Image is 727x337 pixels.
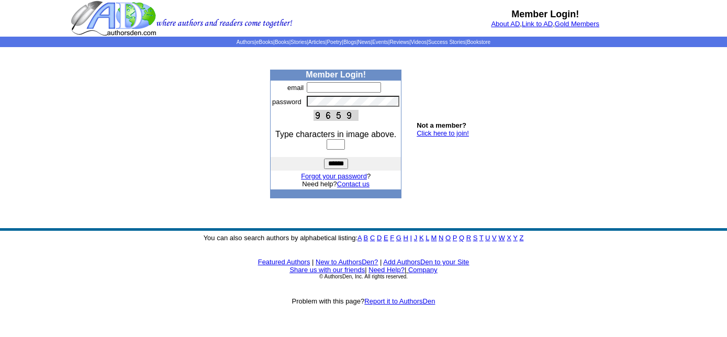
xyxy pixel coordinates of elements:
[453,234,457,242] a: P
[368,266,405,274] a: Need Help?
[327,39,342,45] a: Poetry
[301,172,371,180] font: ?
[258,258,310,266] a: Featured Authors
[343,39,356,45] a: Blogs
[256,39,273,45] a: eBooks
[417,129,469,137] a: Click here to join!
[459,234,464,242] a: Q
[383,258,469,266] a: Add AuthorsDen to your Site
[365,266,366,274] font: |
[314,110,359,121] img: This Is CAPTCHA Image
[204,234,524,242] font: You can also search authors by alphabetical listing:
[306,70,366,79] b: Member Login!
[396,234,401,242] a: G
[364,297,435,305] a: Report it to AuthorsDen
[410,234,412,242] a: I
[408,266,438,274] a: Company
[467,39,490,45] a: Bookstore
[357,234,362,242] a: A
[491,20,599,28] font: , ,
[511,9,579,19] b: Member Login!
[301,172,367,180] a: Forgot your password
[380,258,382,266] font: |
[290,39,307,45] a: Stories
[507,234,511,242] a: X
[312,258,314,266] font: |
[431,234,437,242] a: M
[555,20,599,28] a: Gold Members
[289,266,365,274] a: Share us with our friends
[411,39,427,45] a: Videos
[237,39,490,45] span: | | | | | | | | | | | |
[316,258,378,266] a: New to AuthorsDen?
[364,234,368,242] a: B
[308,39,326,45] a: Articles
[522,20,553,28] a: Link to AD
[405,266,438,274] font: |
[445,234,451,242] a: O
[498,234,505,242] a: W
[426,234,429,242] a: L
[404,234,408,242] a: H
[319,274,408,279] font: © AuthorsDen, Inc. All rights reserved.
[372,39,388,45] a: Events
[390,234,394,242] a: F
[358,39,371,45] a: News
[292,297,435,305] font: Problem with this page?
[473,234,478,242] a: S
[370,234,375,242] a: C
[337,180,370,188] a: Contact us
[377,234,382,242] a: D
[485,234,490,242] a: U
[419,234,424,242] a: K
[479,234,484,242] a: T
[275,39,289,45] a: Books
[513,234,517,242] a: Y
[439,234,443,242] a: N
[302,180,370,188] font: Need help?
[237,39,254,45] a: Authors
[414,234,418,242] a: J
[287,84,304,92] font: email
[491,20,520,28] a: About AD
[428,39,466,45] a: Success Stories
[519,234,523,242] a: Z
[275,130,396,139] font: Type characters in image above.
[417,121,466,129] b: Not a member?
[389,39,409,45] a: Reviews
[466,234,471,242] a: R
[272,98,301,106] font: password
[384,234,388,242] a: E
[492,234,497,242] a: V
